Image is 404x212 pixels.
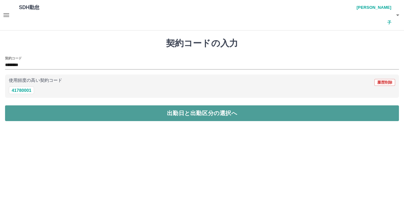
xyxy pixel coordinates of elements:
button: 履歴削除 [374,79,395,86]
h1: 契約コードの入力 [5,38,399,49]
p: 使用頻度の高い契約コード [9,78,62,83]
button: 出勤日と出勤区分の選択へ [5,105,399,121]
button: 41780001 [9,86,34,94]
h2: 契約コード [5,56,22,61]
